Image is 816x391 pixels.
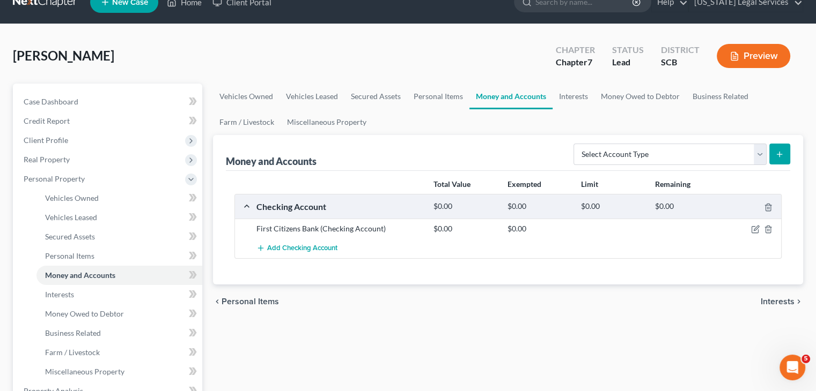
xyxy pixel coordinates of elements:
a: Business Related [36,324,202,343]
a: Farm / Livestock [36,343,202,362]
strong: Limit [581,179,598,189]
i: chevron_right [795,297,803,306]
span: Interests [45,290,74,299]
span: [PERSON_NAME] [13,48,114,63]
span: Case Dashboard [24,97,78,106]
div: $0.00 [502,223,576,234]
div: $0.00 [428,223,502,234]
strong: Exempted [508,179,541,189]
a: Miscellaneous Property [281,109,373,135]
button: chevron_left Personal Items [213,297,279,306]
a: Vehicles Owned [213,84,280,109]
a: Vehicles Leased [280,84,344,109]
span: Personal Property [24,174,85,183]
div: Lead [612,56,644,69]
a: Personal Items [36,246,202,266]
div: Chapter [556,56,595,69]
div: $0.00 [650,201,723,212]
div: District [661,44,700,56]
button: Preview [717,44,790,68]
span: Add Checking Account [267,244,337,253]
a: Interests [36,285,202,304]
strong: Total Value [433,179,471,189]
span: Credit Report [24,116,70,125]
span: Personal Items [45,251,94,260]
span: Money Owed to Debtor [45,309,124,318]
span: Client Profile [24,136,68,145]
a: Personal Items [407,84,469,109]
span: Secured Assets [45,232,95,241]
span: 7 [587,57,592,67]
a: Vehicles Owned [36,189,202,208]
a: Credit Report [15,111,202,131]
button: Interests chevron_right [761,297,803,306]
a: Money and Accounts [469,84,553,109]
div: Money and Accounts [226,155,317,168]
i: chevron_left [213,297,222,306]
span: Personal Items [222,297,279,306]
button: Add Checking Account [256,238,337,258]
span: Money and Accounts [45,270,115,280]
div: Chapter [556,44,595,56]
a: Business Related [686,84,755,109]
a: Secured Assets [344,84,407,109]
a: Vehicles Leased [36,208,202,227]
a: Money and Accounts [36,266,202,285]
span: Vehicles Owned [45,193,99,202]
strong: Remaining [655,179,690,189]
a: Miscellaneous Property [36,362,202,381]
div: $0.00 [576,201,649,212]
span: Vehicles Leased [45,213,97,222]
span: 5 [802,355,810,363]
a: Money Owed to Debtor [594,84,686,109]
span: Interests [761,297,795,306]
div: Checking Account [251,201,428,212]
a: Case Dashboard [15,92,202,111]
a: Farm / Livestock [213,109,281,135]
a: Interests [553,84,594,109]
a: Secured Assets [36,227,202,246]
span: Real Property [24,155,70,164]
div: $0.00 [502,201,576,212]
span: Farm / Livestock [45,348,100,357]
span: Business Related [45,328,101,337]
span: Miscellaneous Property [45,367,124,376]
div: Status [612,44,644,56]
a: Money Owed to Debtor [36,304,202,324]
div: SCB [661,56,700,69]
iframe: Intercom live chat [780,355,805,380]
div: First Citizens Bank (Checking Account) [251,223,428,234]
div: $0.00 [428,201,502,212]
